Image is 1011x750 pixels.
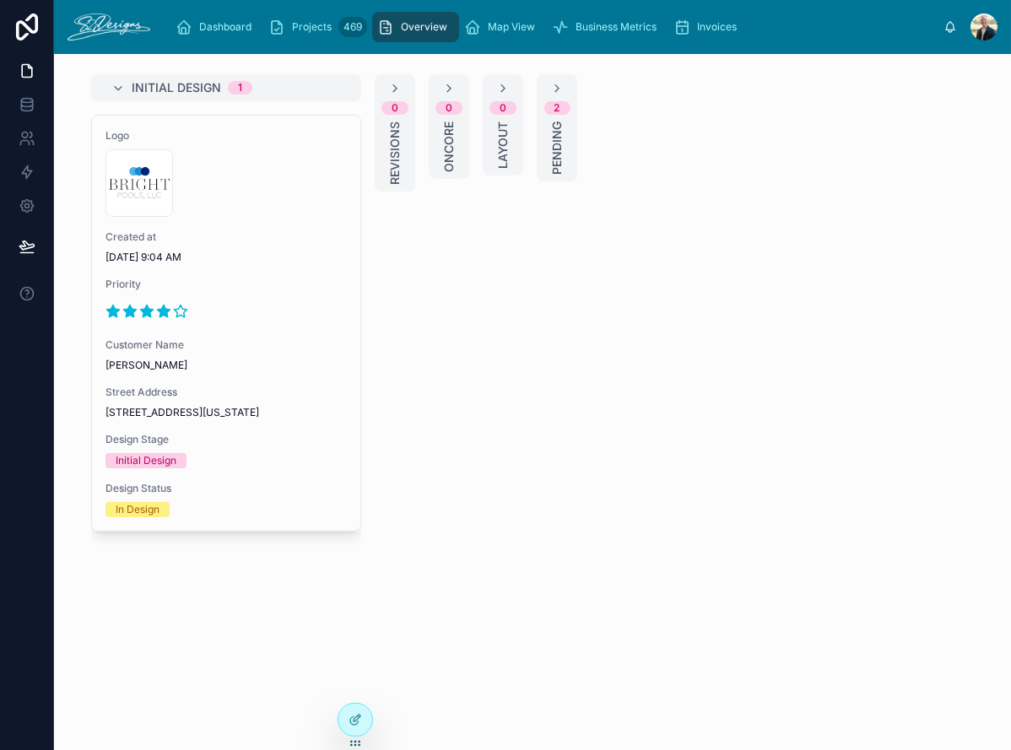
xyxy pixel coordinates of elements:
span: [DATE] 9:04 AM [105,251,347,264]
span: Map View [488,20,535,34]
a: Business Metrics [547,12,668,42]
a: Projects469 [263,12,372,42]
span: Design Stage [105,433,347,446]
span: Invoices [697,20,737,34]
div: 0 [446,101,452,115]
span: Street Address [105,386,347,399]
div: In Design [116,502,159,517]
span: Overview [401,20,447,34]
a: Dashboard [170,12,263,42]
span: Business Metrics [576,20,657,34]
div: 1 [238,81,242,94]
div: Initial Design [116,453,176,468]
a: Invoices [668,12,749,42]
span: Created at [105,230,347,244]
span: Initial Design [132,79,221,96]
span: [PERSON_NAME] [105,359,347,372]
img: App logo [68,13,150,40]
div: 2 [554,101,560,115]
span: [STREET_ADDRESS][US_STATE] [105,406,347,419]
span: Projects [292,20,332,34]
span: Layout [495,121,511,169]
span: Revisions [387,121,403,185]
a: Map View [459,12,547,42]
div: 0 [392,101,398,115]
div: scrollable content [164,8,943,46]
div: 0 [500,101,506,115]
div: 469 [338,17,367,37]
a: Overview [372,12,459,42]
iframe: Slideout [661,511,1011,750]
span: Customer Name [105,338,347,352]
span: Oncore [441,121,457,172]
span: Dashboard [199,20,251,34]
a: LogoCreated at[DATE] 9:04 AMPriorityCustomer Name[PERSON_NAME]Street Address[STREET_ADDRESS][US_S... [91,115,361,531]
span: Logo [105,129,347,143]
span: Design Status [105,482,347,495]
span: Priority [105,278,347,291]
span: Pending [549,121,565,175]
